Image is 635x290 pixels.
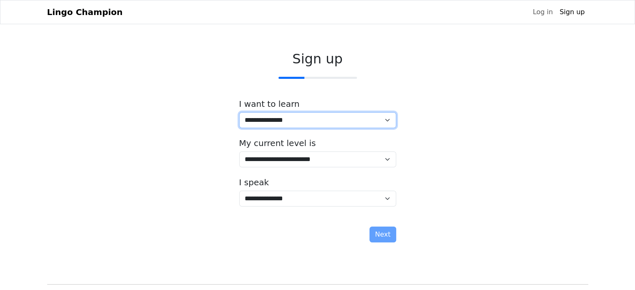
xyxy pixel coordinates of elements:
label: My current level is [239,138,316,148]
label: I want to learn [239,99,300,109]
a: Log in [529,4,556,20]
a: Sign up [556,4,588,20]
a: Lingo Champion [47,4,123,20]
label: I speak [239,177,269,187]
h2: Sign up [239,51,396,67]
